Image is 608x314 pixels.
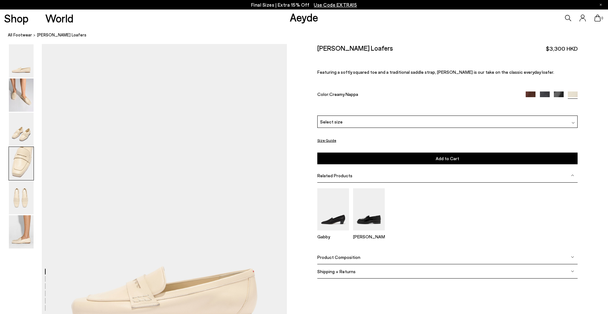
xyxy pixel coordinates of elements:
img: Lana Moccasin Loafers - Image 5 [9,181,34,214]
span: Product Composition [317,254,360,260]
a: Aeyde [290,10,318,24]
img: Leon Loafers [353,188,385,230]
span: Select size [320,118,343,125]
p: [PERSON_NAME] [353,234,385,239]
img: svg%3E [571,270,574,273]
button: Add to Cart [317,153,578,164]
a: Gabby Almond-Toe Loafers Gabby [317,226,349,239]
a: All Footwear [8,32,32,38]
h2: [PERSON_NAME] Loafers [317,44,393,52]
img: Lana Moccasin Loafers - Image 4 [9,147,34,180]
img: svg%3E [571,174,574,177]
span: [PERSON_NAME] Loafers [37,32,86,38]
a: Shop [4,13,28,24]
span: Add to Cart [436,156,459,161]
span: $3,300 HKD [546,45,578,53]
a: Leon Loafers [PERSON_NAME] [353,226,385,239]
span: 0 [601,16,604,20]
span: Creamy Nappa [329,91,358,97]
img: Lana Moccasin Loafers - Image 1 [9,44,34,78]
span: Related Products [317,173,352,178]
p: Gabby [317,234,349,239]
img: svg%3E [572,121,575,124]
p: Final Sizes | Extra 15% Off [251,1,357,9]
span: Shipping + Returns [317,269,356,274]
img: Lana Moccasin Loafers - Image 3 [9,113,34,146]
div: Color: [317,91,517,99]
img: Lana Moccasin Loafers - Image 2 [9,78,34,112]
img: Lana Moccasin Loafers - Image 6 [9,215,34,248]
p: Featuring a softly squared toe and a traditional saddle strap, [PERSON_NAME] is our take on the c... [317,69,578,75]
img: svg%3E [571,255,574,259]
a: World [45,13,73,24]
img: Gabby Almond-Toe Loafers [317,188,349,230]
button: Size Guide [317,136,336,144]
span: Navigate to /collections/ss25-final-sizes [314,2,357,8]
a: 0 [594,15,601,22]
nav: breadcrumb [8,27,608,44]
